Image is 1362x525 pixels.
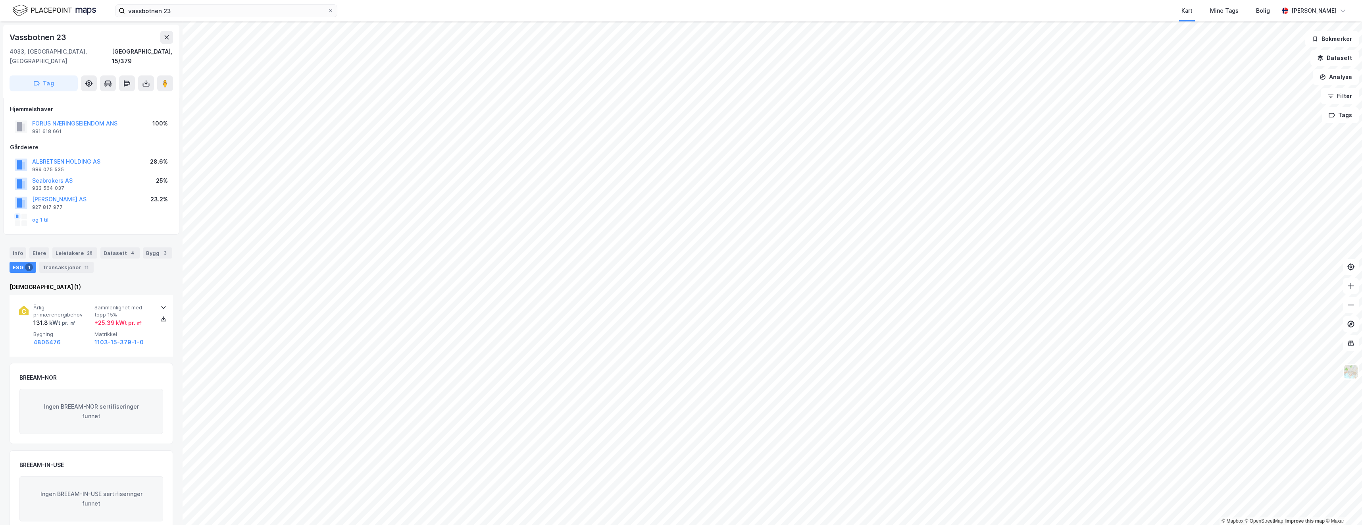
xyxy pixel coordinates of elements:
[85,249,94,257] div: 28
[1256,6,1270,15] div: Bolig
[1245,518,1283,524] a: OpenStreetMap
[33,304,91,318] span: Årlig primærenergibehov
[52,247,97,259] div: Leietakere
[10,31,67,44] div: Vassbotnen 23
[94,304,152,318] span: Sammenlignet med topp 15%
[1222,518,1243,524] a: Mapbox
[19,389,163,434] div: Ingen BREEAM-NOR sertifiseringer funnet
[32,185,64,191] div: 933 564 037
[19,373,57,382] div: BREEAM-NOR
[32,128,62,135] div: 981 618 661
[48,318,75,328] div: kWt pr. ㎡
[1322,487,1362,525] iframe: Chat Widget
[10,262,36,273] div: ESG
[39,262,94,273] div: Transaksjoner
[150,157,168,166] div: 28.6%
[33,338,61,347] button: 4806476
[156,176,168,185] div: 25%
[83,263,90,271] div: 11
[13,4,96,17] img: logo.f888ab2527a4732fd821a326f86c7f29.svg
[150,195,168,204] div: 23.2%
[1343,364,1358,379] img: Z
[161,249,169,257] div: 3
[1285,518,1325,524] a: Improve this map
[1181,6,1193,15] div: Kart
[10,104,173,114] div: Hjemmelshaver
[129,249,137,257] div: 4
[1210,6,1239,15] div: Mine Tags
[1313,69,1359,85] button: Analyse
[152,119,168,128] div: 100%
[1305,31,1359,47] button: Bokmerker
[33,331,91,338] span: Bygning
[19,476,163,521] div: Ingen BREEAM-IN-USE sertifiseringer funnet
[10,47,112,66] div: 4033, [GEOGRAPHIC_DATA], [GEOGRAPHIC_DATA]
[10,75,78,91] button: Tag
[10,143,173,152] div: Gårdeiere
[143,247,172,259] div: Bygg
[94,331,152,338] span: Matrikkel
[33,318,75,328] div: 131.8
[32,166,64,173] div: 989 075 535
[100,247,140,259] div: Datasett
[125,5,327,17] input: Søk på adresse, matrikkel, gårdeiere, leietakere eller personer
[1310,50,1359,66] button: Datasett
[19,460,64,470] div: BREEAM-IN-USE
[112,47,173,66] div: [GEOGRAPHIC_DATA], 15/379
[10,247,26,259] div: Info
[32,204,63,210] div: 927 817 977
[94,318,142,328] div: + 25.39 kWt pr. ㎡
[10,282,173,292] div: [DEMOGRAPHIC_DATA] (1)
[94,338,144,347] button: 1103-15-379-1-0
[29,247,49,259] div: Eiere
[1291,6,1337,15] div: [PERSON_NAME]
[1322,107,1359,123] button: Tags
[1321,88,1359,104] button: Filter
[1322,487,1362,525] div: Kontrollprogram for chat
[25,263,33,271] div: 1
